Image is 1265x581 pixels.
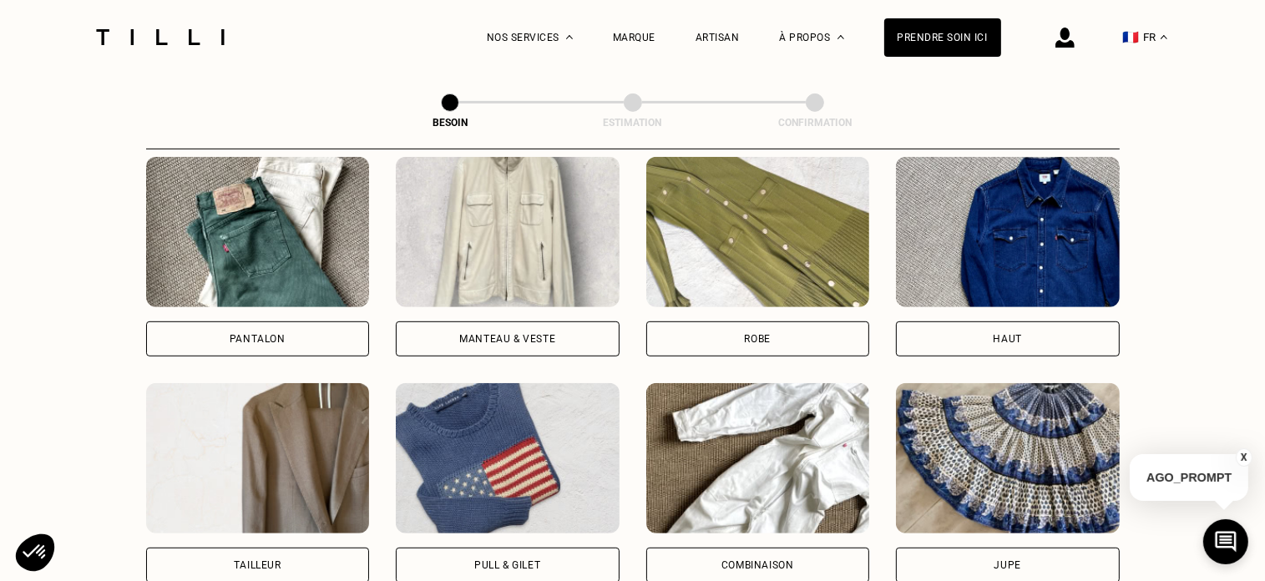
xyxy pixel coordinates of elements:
[896,383,1120,533] img: Tilli retouche votre Jupe
[994,334,1022,344] div: Haut
[1123,29,1140,45] span: 🇫🇷
[230,334,286,344] div: Pantalon
[613,32,655,43] a: Marque
[646,157,870,307] img: Tilli retouche votre Robe
[234,560,281,570] div: Tailleur
[459,334,555,344] div: Manteau & Veste
[721,560,794,570] div: Combinaison
[146,157,370,307] img: Tilli retouche votre Pantalon
[396,157,620,307] img: Tilli retouche votre Manteau & Veste
[1236,448,1252,467] button: X
[896,157,1120,307] img: Tilli retouche votre Haut
[1130,454,1248,501] p: AGO_PROMPT
[731,117,898,129] div: Confirmation
[1161,35,1167,39] img: menu déroulant
[994,560,1021,570] div: Jupe
[90,29,230,45] img: Logo du service de couturière Tilli
[396,383,620,533] img: Tilli retouche votre Pull & gilet
[474,560,540,570] div: Pull & gilet
[146,383,370,533] img: Tilli retouche votre Tailleur
[884,18,1001,57] a: Prendre soin ici
[367,117,534,129] div: Besoin
[1055,28,1075,48] img: icône connexion
[745,334,771,344] div: Robe
[566,35,573,39] img: Menu déroulant
[837,35,844,39] img: Menu déroulant à propos
[549,117,716,129] div: Estimation
[696,32,740,43] a: Artisan
[646,383,870,533] img: Tilli retouche votre Combinaison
